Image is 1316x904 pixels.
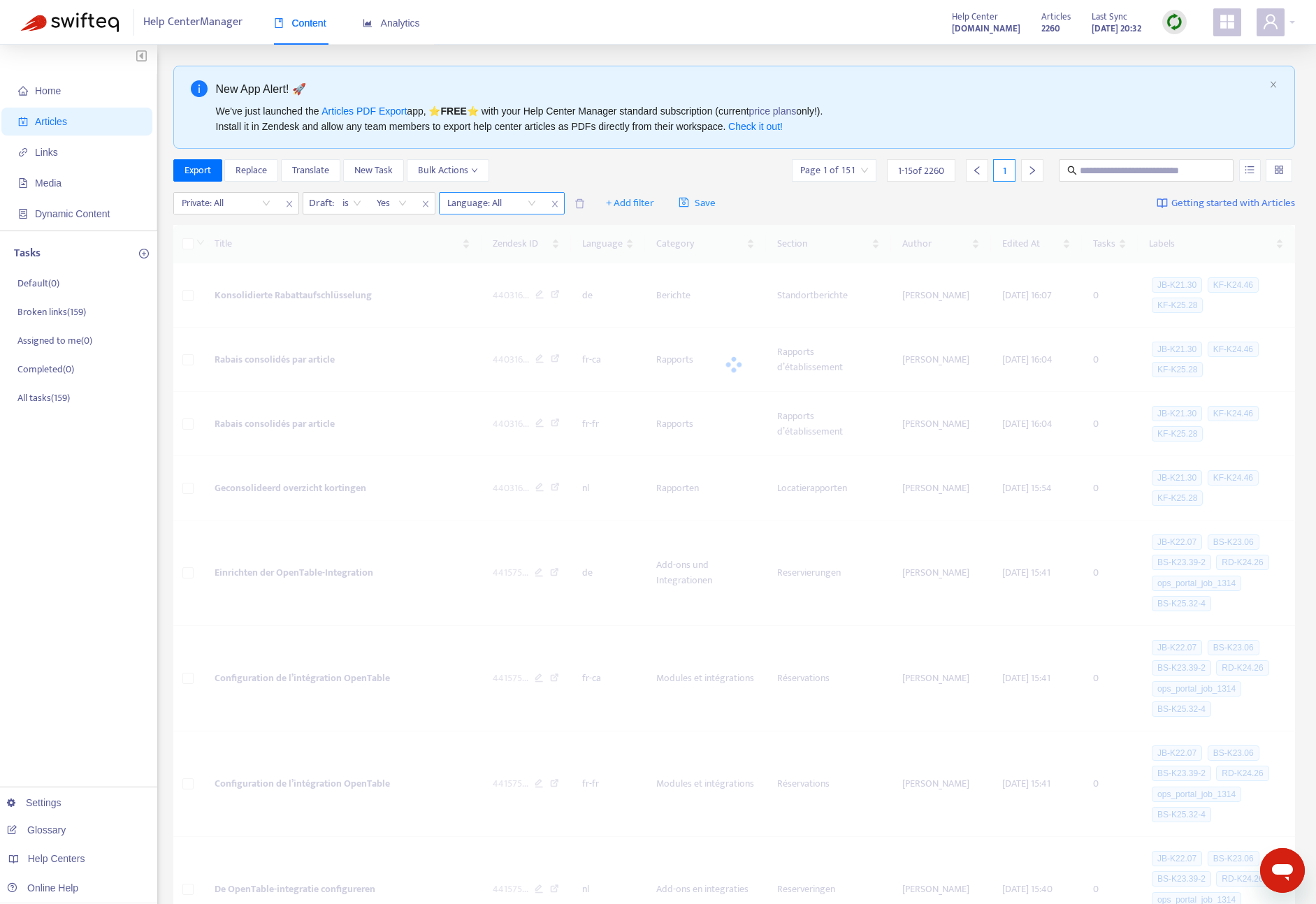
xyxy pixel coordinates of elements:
[17,333,92,348] p: Assigned to me ( 0 )
[216,103,1264,134] div: We've just launched the app, ⭐ ⭐️ with your Help Center Manager standard subscription (current on...
[1166,13,1183,31] img: sync.dc5367851b00ba804db3.png
[407,159,489,182] button: Bulk Actionsdown
[274,18,284,28] span: book
[321,105,407,117] a: Articles PDF Export
[471,167,478,174] span: down
[728,121,783,132] a: Check it out!
[14,245,41,262] p: Tasks
[679,195,716,212] span: Save
[595,192,665,214] button: + Add filter
[18,117,28,126] span: account-book
[35,116,67,127] span: Articles
[292,163,329,178] span: Translate
[952,9,998,24] span: Help Center
[952,20,1020,36] a: [DOMAIN_NAME]
[1157,198,1168,209] img: image-link
[1157,192,1295,214] a: Getting started with Articles
[1041,9,1071,24] span: Articles
[417,196,435,212] span: close
[303,193,336,214] span: Draft :
[1092,21,1141,36] strong: [DATE] 20:32
[18,147,28,157] span: link
[1262,13,1279,30] span: user
[143,9,243,36] span: Help Center Manager
[440,105,466,117] b: FREE
[1171,196,1295,212] span: Getting started with Articles
[993,159,1015,182] div: 1
[35,147,58,158] span: Links
[1260,848,1305,893] iframe: Button to launch messaging window
[18,178,28,188] span: file-image
[173,159,222,182] button: Export
[139,249,149,258] span: plus-circle
[191,80,208,97] span: info-circle
[185,163,211,178] span: Export
[668,192,726,214] button: saveSave
[377,193,407,214] span: Yes
[35,85,61,96] span: Home
[224,159,278,182] button: Replace
[28,853,85,864] span: Help Centers
[1269,80,1278,89] button: close
[418,163,478,178] span: Bulk Actions
[1041,21,1060,36] strong: 2260
[679,197,689,207] span: save
[216,80,1264,98] div: New App Alert! 🚀
[35,177,62,189] span: Media
[749,105,797,117] a: price plans
[574,198,585,209] span: delete
[1219,13,1236,30] span: appstore
[354,163,393,178] span: New Task
[972,166,982,175] span: left
[363,17,420,29] span: Analytics
[1092,9,1127,24] span: Last Sync
[21,13,119,32] img: Swifteq
[281,159,340,182] button: Translate
[898,163,944,178] span: 1 - 15 of 2260
[606,195,654,212] span: + Add filter
[35,208,110,219] span: Dynamic Content
[342,193,361,214] span: is
[17,362,74,377] p: Completed ( 0 )
[7,824,66,836] a: Glossary
[18,86,28,96] span: home
[343,159,404,182] button: New Task
[546,196,564,212] span: close
[17,305,86,319] p: Broken links ( 159 )
[7,882,78,894] a: Online Help
[1245,165,1254,175] span: unordered-list
[952,21,1020,36] strong: [DOMAIN_NAME]
[1027,166,1037,175] span: right
[17,391,70,405] p: All tasks ( 159 )
[274,17,326,29] span: Content
[1067,166,1077,175] span: search
[17,276,59,291] p: Default ( 0 )
[7,797,62,808] a: Settings
[280,196,298,212] span: close
[236,163,267,178] span: Replace
[1239,159,1261,182] button: unordered-list
[363,18,373,28] span: area-chart
[18,209,28,219] span: container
